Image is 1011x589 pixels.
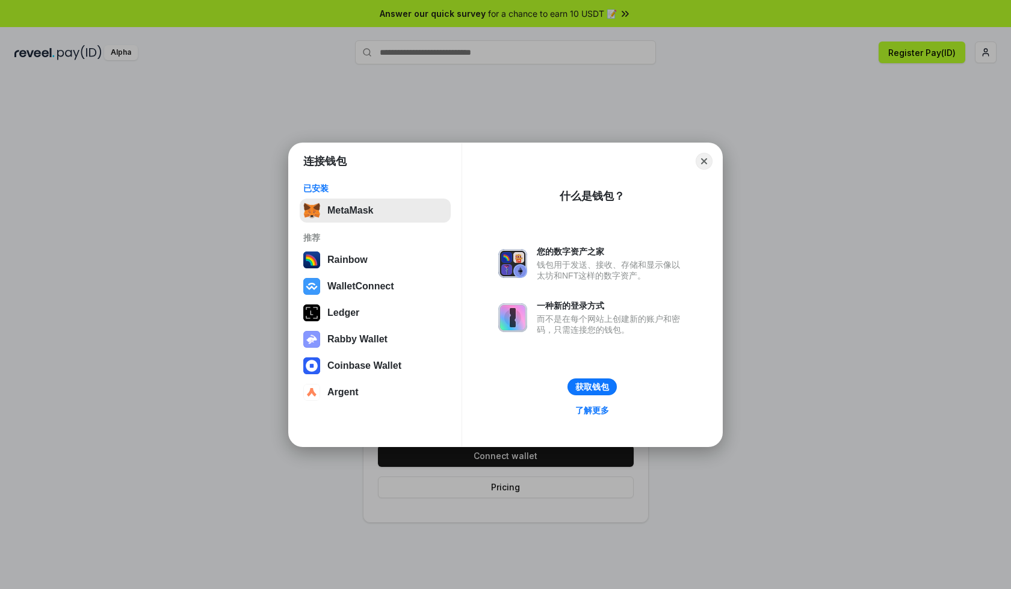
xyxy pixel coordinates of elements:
[303,384,320,401] img: svg+xml,%3Csvg%20width%3D%2228%22%20height%3D%2228%22%20viewBox%3D%220%200%2028%2028%22%20fill%3D...
[303,278,320,295] img: svg+xml,%3Csvg%20width%3D%2228%22%20height%3D%2228%22%20viewBox%3D%220%200%2028%2028%22%20fill%3D...
[327,334,388,345] div: Rabby Wallet
[300,274,451,298] button: WalletConnect
[575,405,609,416] div: 了解更多
[537,246,686,257] div: 您的数字资产之家
[303,183,447,194] div: 已安装
[300,327,451,351] button: Rabby Wallet
[327,360,401,371] div: Coinbase Wallet
[303,232,447,243] div: 推荐
[327,254,368,265] div: Rainbow
[300,354,451,378] button: Coinbase Wallet
[300,248,451,272] button: Rainbow
[327,307,359,318] div: Ledger
[537,313,686,335] div: 而不是在每个网站上创建新的账户和密码，只需连接您的钱包。
[300,301,451,325] button: Ledger
[560,189,625,203] div: 什么是钱包？
[303,202,320,219] img: svg+xml,%3Csvg%20fill%3D%22none%22%20height%3D%2233%22%20viewBox%3D%220%200%2035%2033%22%20width%...
[575,381,609,392] div: 获取钱包
[567,378,617,395] button: 获取钱包
[568,402,616,418] a: 了解更多
[327,387,359,398] div: Argent
[300,380,451,404] button: Argent
[303,331,320,348] img: svg+xml,%3Csvg%20xmlns%3D%22http%3A%2F%2Fwww.w3.org%2F2000%2Fsvg%22%20fill%3D%22none%22%20viewBox...
[537,259,686,281] div: 钱包用于发送、接收、存储和显示像以太坊和NFT这样的数字资产。
[303,251,320,268] img: svg+xml,%3Csvg%20width%3D%22120%22%20height%3D%22120%22%20viewBox%3D%220%200%20120%20120%22%20fil...
[327,205,373,216] div: MetaMask
[303,357,320,374] img: svg+xml,%3Csvg%20width%3D%2228%22%20height%3D%2228%22%20viewBox%3D%220%200%2028%2028%22%20fill%3D...
[498,303,527,332] img: svg+xml,%3Csvg%20xmlns%3D%22http%3A%2F%2Fwww.w3.org%2F2000%2Fsvg%22%20fill%3D%22none%22%20viewBox...
[303,154,347,168] h1: 连接钱包
[498,249,527,278] img: svg+xml,%3Csvg%20xmlns%3D%22http%3A%2F%2Fwww.w3.org%2F2000%2Fsvg%22%20fill%3D%22none%22%20viewBox...
[303,304,320,321] img: svg+xml,%3Csvg%20xmlns%3D%22http%3A%2F%2Fwww.w3.org%2F2000%2Fsvg%22%20width%3D%2228%22%20height%3...
[696,153,713,170] button: Close
[300,199,451,223] button: MetaMask
[327,281,394,292] div: WalletConnect
[537,300,686,311] div: 一种新的登录方式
